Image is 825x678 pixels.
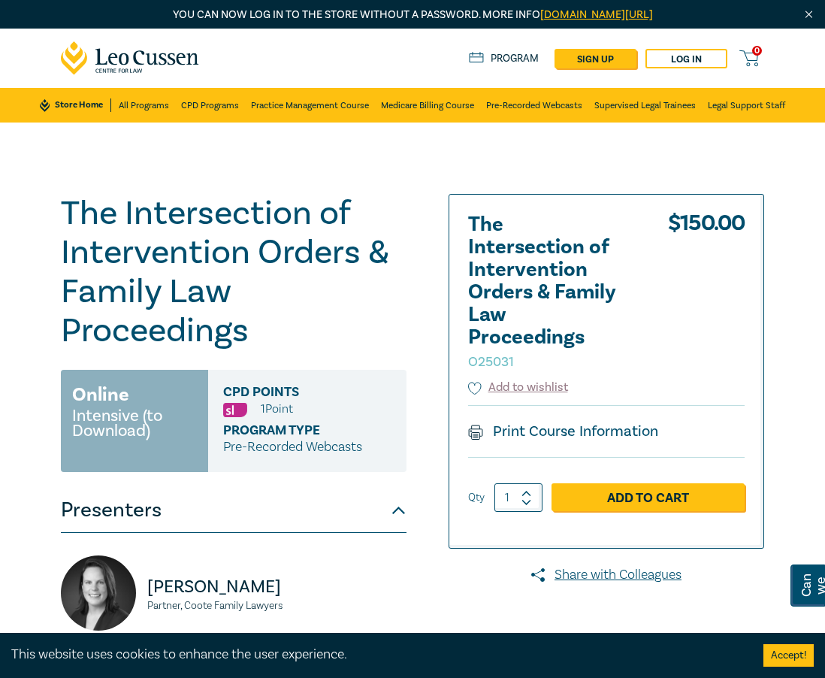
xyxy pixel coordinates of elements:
[449,565,764,585] a: Share with Colleagues
[752,46,762,56] span: 0
[381,88,474,123] a: Medicare Billing Course
[468,213,633,371] h2: The Intersection of Intervention Orders & Family Law Proceedings
[708,88,785,123] a: Legal Support Staff
[61,555,136,631] img: https://s3.ap-southeast-2.amazonaws.com/leo-cussen-store-production-content/Contacts/Annelis%20Bo...
[72,408,197,438] small: Intensive (to Download)
[251,88,369,123] a: Practice Management Course
[61,7,764,23] p: You can now log in to the store without a password. More info
[494,483,542,512] input: 1
[469,52,539,65] a: Program
[552,483,745,512] a: Add to Cart
[594,88,696,123] a: Supervised Legal Trainees
[40,98,111,112] a: Store Home
[540,8,653,22] a: [DOMAIN_NAME][URL]
[468,379,568,396] button: Add to wishlist
[147,575,406,599] p: [PERSON_NAME]
[261,399,293,419] li: 1 Point
[802,8,815,21] img: Close
[555,49,636,68] a: sign up
[763,644,814,667] button: Accept cookies
[181,88,239,123] a: CPD Programs
[223,423,362,437] span: Program type
[61,488,406,533] button: Presenters
[486,88,582,123] a: Pre-Recorded Webcasts
[468,489,485,506] label: Qty
[223,437,391,457] p: Pre-Recorded Webcasts
[72,381,129,408] h3: Online
[645,49,727,68] a: Log in
[668,213,745,379] div: $ 150.00
[61,194,406,350] h1: The Intersection of Intervention Orders & Family Law Proceedings
[223,403,247,417] img: Substantive Law
[468,422,658,441] a: Print Course Information
[11,645,741,664] div: This website uses cookies to enhance the user experience.
[468,353,514,371] small: O25031
[147,601,406,611] small: Partner, Coote Family Lawyers
[223,385,362,399] span: CPD Points
[119,88,169,123] a: All Programs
